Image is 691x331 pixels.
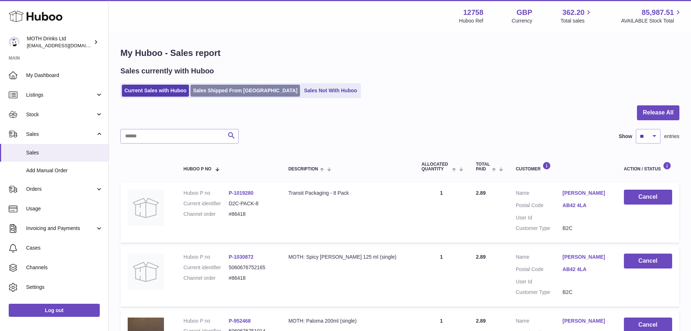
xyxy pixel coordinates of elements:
span: 2.89 [476,318,486,324]
button: Release All [637,105,679,120]
img: internalAdmin-12758@internal.huboo.com [9,37,20,48]
a: 362.20 Total sales [560,8,593,24]
a: P-1030872 [229,254,254,260]
a: [PERSON_NAME] [563,254,609,261]
a: 85,987.51 AVAILABLE Stock Total [621,8,682,24]
dd: D2C-PACK-8 [229,200,274,207]
h1: My Huboo - Sales report [120,47,679,59]
dt: Name [516,254,563,262]
td: 1 [414,246,469,307]
dt: Postal Code [516,202,563,211]
div: Transit Packaging - 8 Pack [288,190,407,197]
span: [EMAIL_ADDRESS][DOMAIN_NAME] [27,43,107,48]
span: Total paid [476,162,490,171]
img: no-photo.jpg [128,254,164,290]
a: Sales Not With Huboo [301,85,359,97]
a: Current Sales with Huboo [122,85,189,97]
img: no-photo.jpg [128,190,164,226]
dt: Name [516,190,563,198]
span: 362.20 [562,8,584,17]
dd: #86418 [229,275,274,282]
div: MOTH: Spicy [PERSON_NAME] 125 ml (single) [288,254,407,261]
a: AB42 4LA [563,202,609,209]
a: [PERSON_NAME] [563,190,609,197]
dt: Channel order [184,275,229,282]
strong: GBP [517,8,532,17]
span: 85,987.51 [642,8,674,17]
dd: #86418 [229,211,274,218]
dd: B2C [563,289,609,296]
dt: Customer Type [516,289,563,296]
a: Sales Shipped From [GEOGRAPHIC_DATA] [190,85,300,97]
dt: Name [516,318,563,326]
div: Action / Status [624,162,672,171]
span: Orders [26,186,95,193]
div: Customer [516,162,609,171]
a: AB42 4LA [563,266,609,273]
td: 1 [414,182,469,243]
span: ALLOCATED Quantity [421,162,450,171]
span: Total sales [560,17,593,24]
div: MOTH: Paloma 200ml (single) [288,318,407,324]
dt: Current identifier [184,264,229,271]
dt: User Id [516,214,563,221]
span: Sales [26,131,95,138]
span: Cases [26,245,103,251]
dt: Huboo P no [184,318,229,324]
div: Huboo Ref [459,17,484,24]
span: Invoicing and Payments [26,225,95,232]
a: P-1019280 [229,190,254,196]
a: [PERSON_NAME] [563,318,609,324]
label: Show [619,133,632,140]
span: Huboo P no [184,167,211,171]
dt: Channel order [184,211,229,218]
span: AVAILABLE Stock Total [621,17,682,24]
span: My Dashboard [26,72,103,79]
span: Add Manual Order [26,167,103,174]
h2: Sales currently with Huboo [120,66,214,76]
button: Cancel [624,190,672,205]
dt: Current identifier [184,200,229,207]
span: 2.89 [476,254,486,260]
a: P-952468 [229,318,251,324]
button: Cancel [624,254,672,269]
span: Settings [26,284,103,291]
a: Log out [9,304,100,317]
div: Currency [512,17,532,24]
dt: Huboo P no [184,190,229,197]
dt: Customer Type [516,225,563,232]
span: Stock [26,111,95,118]
span: Channels [26,264,103,271]
dd: B2C [563,225,609,232]
div: MOTH Drinks Ltd [27,35,92,49]
span: Listings [26,92,95,98]
span: Sales [26,149,103,156]
span: Usage [26,205,103,212]
dt: User Id [516,278,563,285]
dt: Huboo P no [184,254,229,261]
span: 2.89 [476,190,486,196]
dt: Postal Code [516,266,563,275]
dd: 5060676752165 [229,264,274,271]
span: Description [288,167,318,171]
span: entries [664,133,679,140]
strong: 12758 [463,8,484,17]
